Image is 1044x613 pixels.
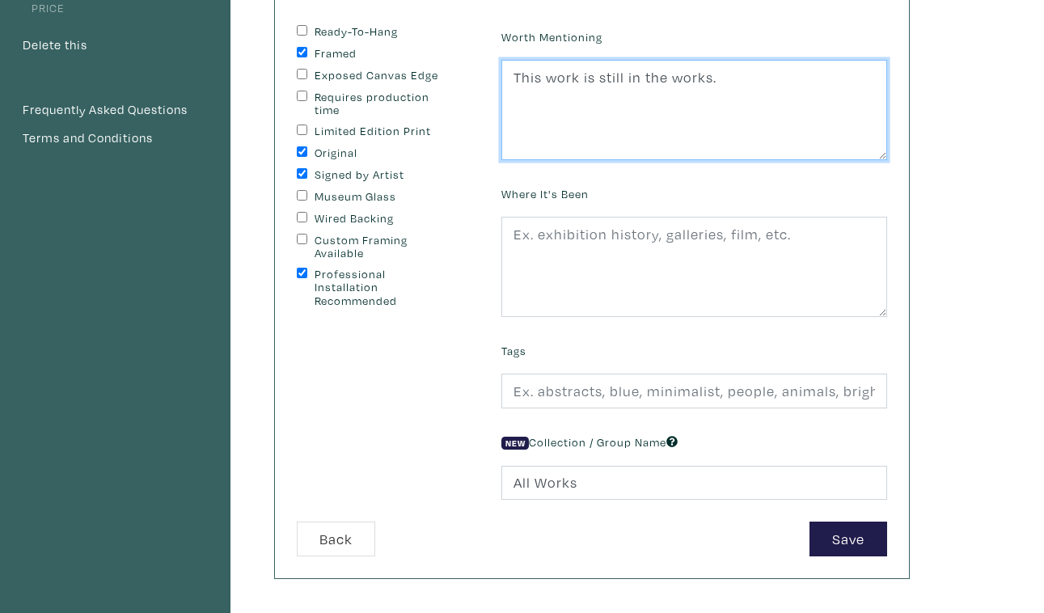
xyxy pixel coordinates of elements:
[315,168,450,182] label: Signed by Artist
[315,125,450,138] label: Limited Edition Print
[501,342,526,360] label: Tags
[315,25,450,39] label: Ready-To-Hang
[501,433,678,451] label: Collection / Group Name
[501,466,887,501] input: Ex. 202X, Landscape Collection, etc.
[297,522,375,556] button: Back
[315,146,450,160] label: Original
[315,268,450,308] label: Professional Installation Recommended
[315,69,450,82] label: Exposed Canvas Edge
[501,185,589,203] label: Where It's Been
[315,91,450,117] label: Requires production time
[315,47,450,61] label: Framed
[501,28,602,46] label: Worth Mentioning
[315,234,450,260] label: Custom Framing Available
[22,128,209,149] a: Terms and Conditions
[315,212,450,226] label: Wired Backing
[501,437,529,450] span: New
[809,522,887,556] button: Save
[501,374,887,408] input: Ex. abstracts, blue, minimalist, people, animals, bright, etc.
[22,99,209,120] a: Frequently Asked Questions
[315,190,450,204] label: Museum Glass
[22,35,88,56] button: Delete this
